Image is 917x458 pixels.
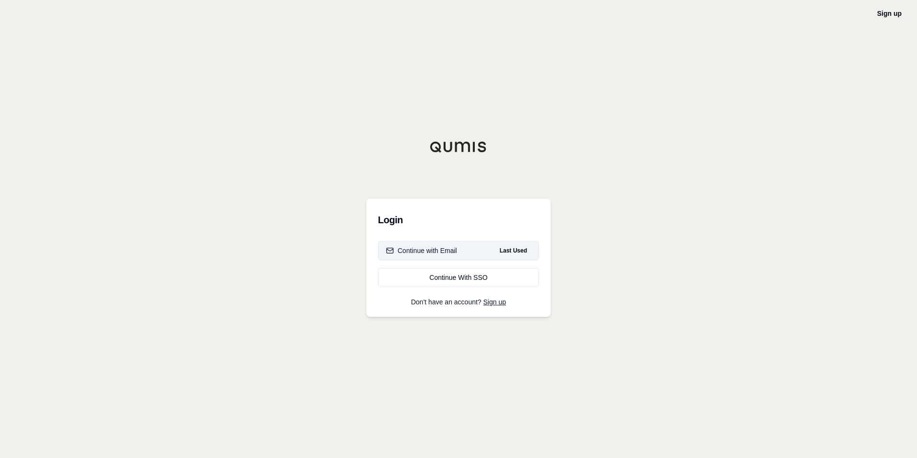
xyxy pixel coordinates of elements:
[483,298,506,306] a: Sign up
[430,141,487,153] img: Qumis
[378,299,539,305] p: Don't have an account?
[386,273,531,282] div: Continue With SSO
[877,10,902,17] a: Sign up
[378,241,539,260] button: Continue with EmailLast Used
[386,246,457,255] div: Continue with Email
[496,245,531,256] span: Last Used
[378,268,539,287] a: Continue With SSO
[378,210,539,229] h3: Login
